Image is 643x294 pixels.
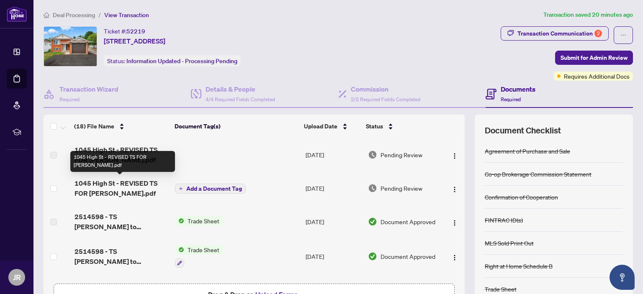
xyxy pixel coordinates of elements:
[381,184,422,193] span: Pending Review
[501,84,535,94] h4: Documents
[448,250,461,263] button: Logo
[70,151,175,172] div: 1045 High St - REVISED TS FOR [PERSON_NAME].pdf
[44,12,49,18] span: home
[7,6,27,22] img: logo
[485,215,523,225] div: FINTRAC ID(s)
[448,148,461,161] button: Logo
[501,26,609,41] button: Transaction Communication2
[381,252,435,261] span: Document Approved
[485,125,561,136] span: Document Checklist
[485,261,553,271] div: Right at Home Schedule B
[555,51,633,65] button: Submit for Admin Review
[451,153,458,159] img: Logo
[351,84,420,94] h4: Commission
[104,11,149,19] span: View Transaction
[59,84,118,94] h4: Transaction Wizard
[175,216,223,225] button: Status IconTrade Sheet
[206,96,275,102] span: 4/4 Required Fields Completed
[501,96,521,102] span: Required
[171,115,301,138] th: Document Tag(s)
[610,265,635,290] button: Open asap
[75,178,169,198] span: 1045 High St - REVISED TS FOR [PERSON_NAME].pdf
[448,182,461,195] button: Logo
[485,146,570,156] div: Agreement of Purchase and Sale
[206,84,275,94] h4: Details & People
[75,145,169,165] span: 1045 High St - REVISED TS FOR [PERSON_NAME].pdf
[104,55,241,66] div: Status:
[75,212,169,232] span: 2514598 - TS [PERSON_NAME] to review.pdf
[543,10,633,20] article: Transaction saved 20 minutes ago
[302,138,365,171] td: [DATE]
[363,115,440,138] th: Status
[175,184,246,194] button: Add a Document Tag
[517,27,602,40] div: Transaction Communication
[368,252,377,261] img: Document Status
[368,217,377,226] img: Document Status
[74,122,114,131] span: (18) File Name
[179,187,183,191] span: plus
[302,171,365,205] td: [DATE]
[184,216,223,225] span: Trade Sheet
[485,169,592,179] div: Co-op Brokerage Commission Statement
[53,11,95,19] span: Deal Processing
[304,122,337,131] span: Upload Date
[175,245,223,268] button: Status IconTrade Sheet
[485,192,558,202] div: Confirmation of Cooperation
[186,186,242,192] span: Add a Document Tag
[175,183,246,194] button: Add a Document Tag
[594,30,602,37] div: 2
[561,51,628,64] span: Submit for Admin Review
[98,10,101,20] li: /
[381,150,422,159] span: Pending Review
[71,115,171,138] th: (18) File Name
[381,217,435,226] span: Document Approved
[368,150,377,159] img: Document Status
[351,96,420,102] span: 2/2 Required Fields Completed
[59,96,80,102] span: Required
[175,245,184,254] img: Status Icon
[126,57,237,65] span: Information Updated - Processing Pending
[75,246,169,266] span: 2514598 - TS [PERSON_NAME] to review.pdf
[301,115,363,138] th: Upload Date
[175,216,184,225] img: Status Icon
[44,27,97,66] img: IMG-X12369031_1.jpg
[564,72,630,81] span: Requires Additional Docs
[104,26,145,36] div: Ticket #:
[368,184,377,193] img: Document Status
[13,271,21,283] span: JR
[366,122,383,131] span: Status
[302,205,365,238] td: [DATE]
[126,28,145,35] span: 52219
[485,238,534,248] div: MLS Sold Print Out
[485,284,517,294] div: Trade Sheet
[451,186,458,193] img: Logo
[104,36,165,46] span: [STREET_ADDRESS]
[302,238,365,274] td: [DATE]
[451,254,458,261] img: Logo
[451,220,458,226] img: Logo
[448,215,461,228] button: Logo
[620,32,626,38] span: ellipsis
[184,245,223,254] span: Trade Sheet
